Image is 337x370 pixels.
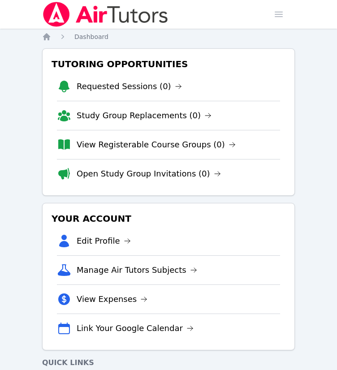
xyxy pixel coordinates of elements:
a: Dashboard [74,32,108,41]
span: Dashboard [74,33,108,40]
a: Link Your Google Calendar [77,322,194,335]
img: Air Tutors [42,2,169,27]
a: Requested Sessions (0) [77,80,182,93]
h4: Quick Links [42,357,295,368]
h3: Tutoring Opportunities [50,56,287,72]
a: Study Group Replacements (0) [77,109,212,122]
a: Manage Air Tutors Subjects [77,264,197,276]
h3: Your Account [50,211,287,227]
a: View Registerable Course Groups (0) [77,138,236,151]
nav: Breadcrumb [42,32,295,41]
a: View Expenses [77,293,147,305]
a: Open Study Group Invitations (0) [77,168,221,180]
a: Edit Profile [77,235,131,247]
